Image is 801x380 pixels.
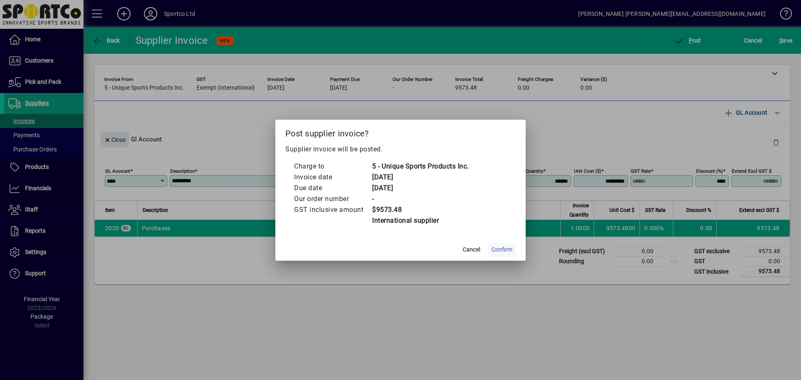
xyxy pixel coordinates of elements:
td: [DATE] [372,183,469,194]
td: Invoice date [294,172,372,183]
td: Charge to [294,161,372,172]
td: - [372,194,469,204]
td: GST inclusive amount [294,204,372,215]
h2: Post supplier invoice? [275,120,526,144]
button: Confirm [488,242,516,257]
td: Our order number [294,194,372,204]
td: [DATE] [372,172,469,183]
td: 5 - Unique Sports Products Inc. [372,161,469,172]
td: Due date [294,183,372,194]
td: $9573.48 [372,204,469,215]
p: Supplier invoice will be posted. [285,144,516,154]
span: Confirm [491,245,512,254]
span: Cancel [463,245,480,254]
button: Cancel [458,242,485,257]
td: International supplier [372,215,469,226]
